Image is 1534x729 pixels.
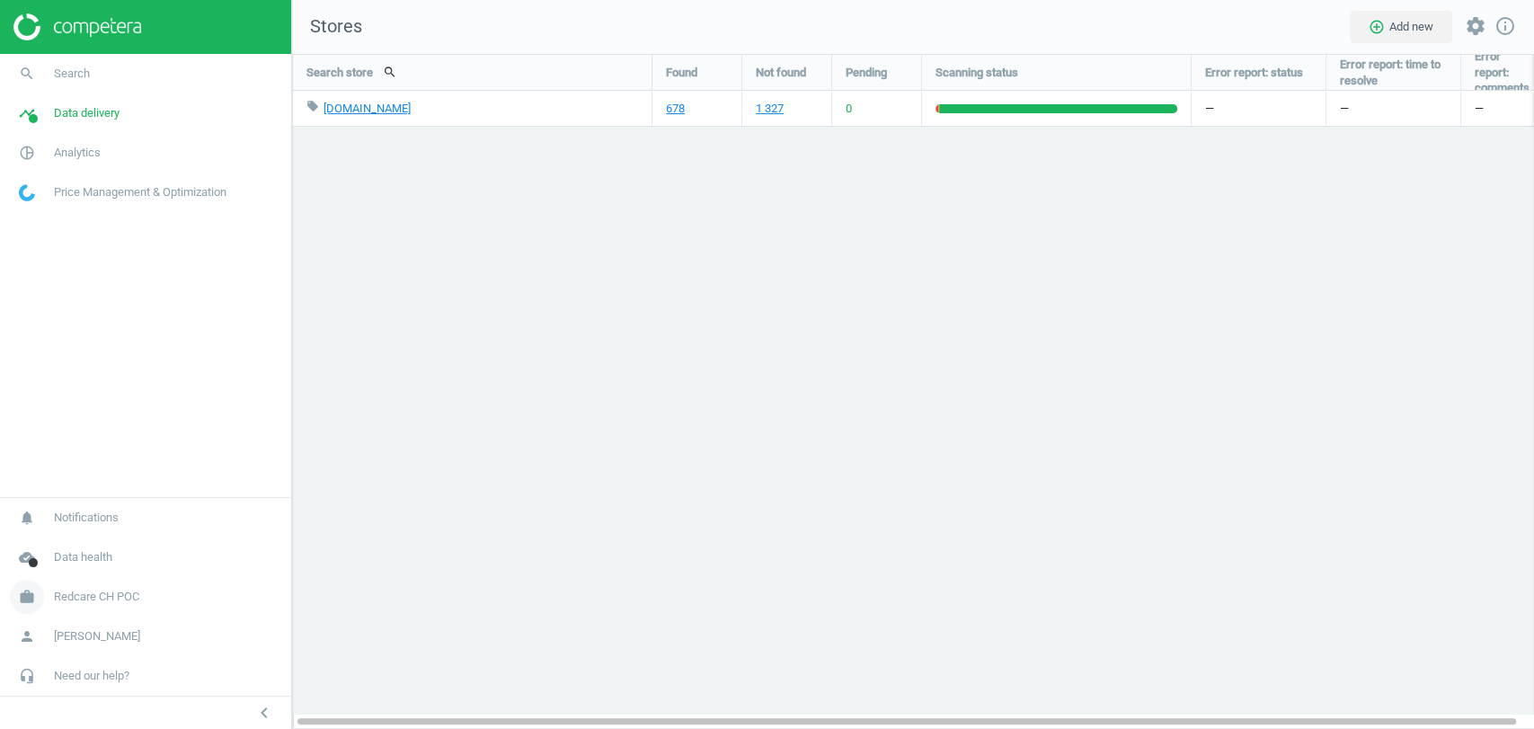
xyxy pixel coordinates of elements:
[666,101,685,117] a: 678
[19,184,35,201] img: wGWNvw8QSZomAAAAABJRU5ErkJggg==
[1340,101,1349,117] span: —
[1350,11,1452,43] button: add_circle_outlineAdd new
[756,65,806,81] span: Not found
[54,628,140,645] span: [PERSON_NAME]
[293,55,652,90] div: Search store
[756,101,784,117] a: 1 327
[292,14,362,40] span: Stores
[373,57,407,87] button: search
[1369,19,1385,35] i: add_circle_outline
[1494,15,1516,37] i: info_outline
[1465,15,1486,37] i: settings
[1494,15,1516,39] a: info_outline
[846,101,852,117] span: 0
[242,701,287,725] button: chevron_left
[1192,91,1326,126] div: —
[10,659,44,693] i: headset_mic
[666,65,697,81] span: Found
[54,589,139,605] span: Redcare CH POC
[54,549,112,565] span: Data health
[846,65,887,81] span: Pending
[10,580,44,614] i: work
[10,619,44,653] i: person
[1457,7,1494,46] button: settings
[10,540,44,574] i: cloud_done
[1205,65,1303,81] span: Error report: status
[54,145,101,161] span: Analytics
[10,136,44,170] i: pie_chart_outlined
[324,102,411,115] a: [DOMAIN_NAME]
[10,501,44,535] i: notifications
[306,100,319,112] i: local_offer
[54,184,226,200] span: Price Management & Optimization
[54,66,90,82] span: Search
[54,105,120,121] span: Data delivery
[54,668,129,684] span: Need our help?
[1340,57,1447,89] span: Error report: time to resolve
[10,57,44,91] i: search
[54,510,119,526] span: Notifications
[10,96,44,130] i: timeline
[13,13,141,40] img: ajHJNr6hYgQAAAAASUVORK5CYII=
[253,702,275,724] i: chevron_left
[935,65,1018,81] span: Scanning status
